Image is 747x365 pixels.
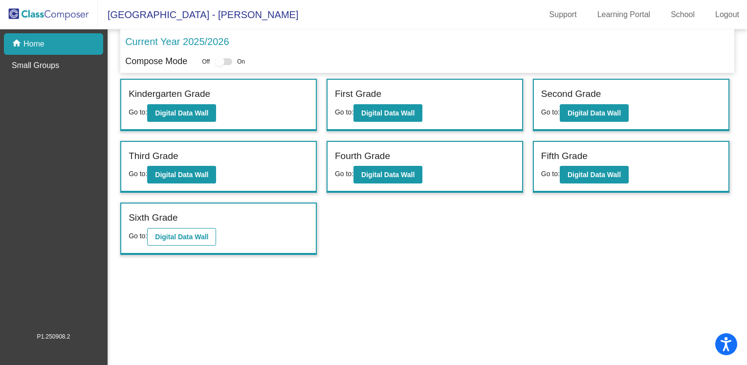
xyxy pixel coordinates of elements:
[125,34,229,49] p: Current Year 2025/2026
[129,170,147,178] span: Go to:
[335,149,390,163] label: Fourth Grade
[147,104,216,122] button: Digital Data Wall
[129,149,178,163] label: Third Grade
[155,233,208,241] b: Digital Data Wall
[568,171,621,179] b: Digital Data Wall
[129,108,147,116] span: Go to:
[129,211,177,225] label: Sixth Grade
[353,166,422,183] button: Digital Data Wall
[23,38,44,50] p: Home
[663,7,703,23] a: School
[335,170,353,178] span: Go to:
[155,109,208,117] b: Digital Data Wall
[353,104,422,122] button: Digital Data Wall
[335,87,381,101] label: First Grade
[568,109,621,117] b: Digital Data Wall
[541,108,560,116] span: Go to:
[12,60,59,71] p: Small Groups
[361,109,415,117] b: Digital Data Wall
[12,38,23,50] mat-icon: home
[541,170,560,178] span: Go to:
[560,104,629,122] button: Digital Data Wall
[590,7,659,23] a: Learning Portal
[541,87,601,101] label: Second Grade
[147,228,216,246] button: Digital Data Wall
[361,171,415,179] b: Digital Data Wall
[129,87,210,101] label: Kindergarten Grade
[560,166,629,183] button: Digital Data Wall
[541,149,588,163] label: Fifth Grade
[155,171,208,179] b: Digital Data Wall
[237,57,245,66] span: On
[542,7,585,23] a: Support
[707,7,747,23] a: Logout
[147,166,216,183] button: Digital Data Wall
[335,108,353,116] span: Go to:
[98,7,298,23] span: [GEOGRAPHIC_DATA] - [PERSON_NAME]
[129,232,147,240] span: Go to:
[125,55,187,68] p: Compose Mode
[202,57,210,66] span: Off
